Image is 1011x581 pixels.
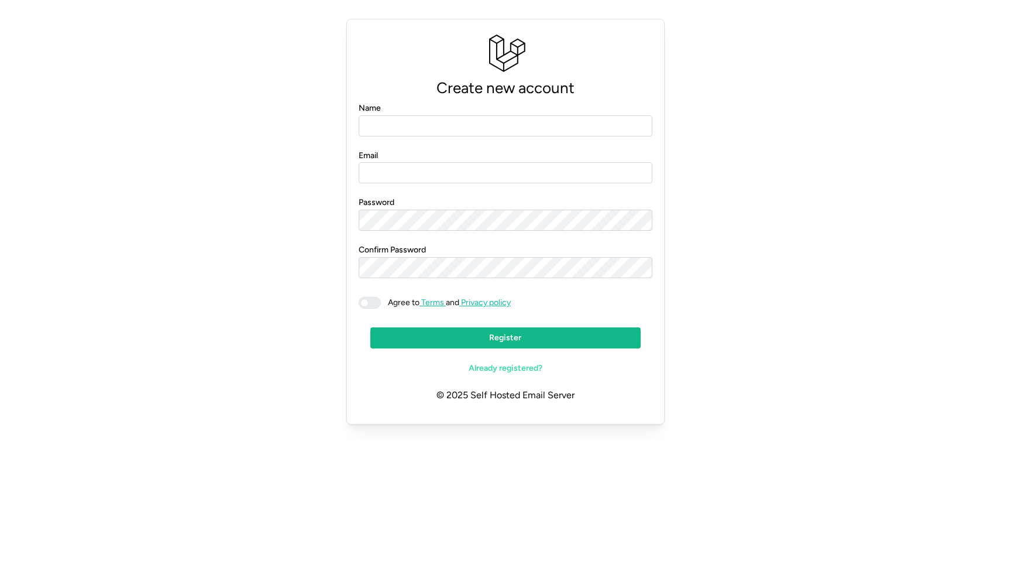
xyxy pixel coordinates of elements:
span: Agree to [388,298,419,307]
button: Register [370,327,641,348]
a: Already registered? [370,358,641,379]
span: Already registered? [469,358,542,378]
label: Confirm Password [359,244,426,257]
span: Register [489,328,521,348]
label: Email [359,149,378,162]
a: Privacy policy [459,298,511,307]
p: © 2025 Self Hosted Email Server [359,379,652,412]
label: Name [359,102,381,115]
span: and [381,297,511,309]
label: Password [359,196,394,209]
p: Create new account [359,76,652,101]
a: Terms [419,298,446,307]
